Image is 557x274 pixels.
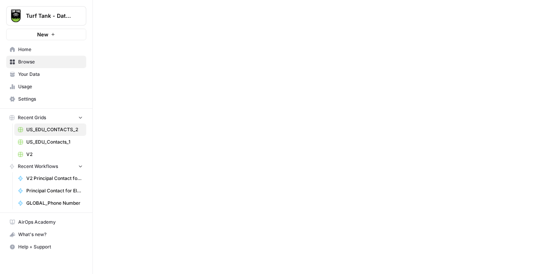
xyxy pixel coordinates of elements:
[26,187,83,194] span: Principal Contact for Elementary Schools
[6,68,86,80] a: Your Data
[14,148,86,161] a: V2
[18,114,46,121] span: Recent Grids
[18,58,83,65] span: Browse
[9,9,23,23] img: Turf Tank - Data Team Logo
[6,56,86,68] a: Browse
[26,200,83,207] span: GLOBAL_Phone Number
[18,243,83,250] span: Help + Support
[14,197,86,209] a: GLOBAL_Phone Number
[18,96,83,103] span: Settings
[6,228,86,241] button: What's new?
[14,185,86,197] a: Principal Contact for Elementary Schools
[14,172,86,185] a: V2 Principal Contact for Elementary Schools
[6,112,86,123] button: Recent Grids
[18,71,83,78] span: Your Data
[18,46,83,53] span: Home
[18,83,83,90] span: Usage
[26,151,83,158] span: V2
[26,126,83,133] span: US_EDU_CONTACTS_2
[6,80,86,93] a: Usage
[26,139,83,146] span: US_EDU_Contacts_1
[26,175,83,182] span: V2 Principal Contact for Elementary Schools
[14,123,86,136] a: US_EDU_CONTACTS_2
[6,43,86,56] a: Home
[18,219,83,226] span: AirOps Academy
[26,12,73,20] span: Turf Tank - Data Team
[6,29,86,40] button: New
[6,161,86,172] button: Recent Workflows
[6,93,86,105] a: Settings
[6,216,86,228] a: AirOps Academy
[18,163,58,170] span: Recent Workflows
[7,229,86,240] div: What's new?
[37,31,48,38] span: New
[14,136,86,148] a: US_EDU_Contacts_1
[6,6,86,26] button: Workspace: Turf Tank - Data Team
[6,241,86,253] button: Help + Support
